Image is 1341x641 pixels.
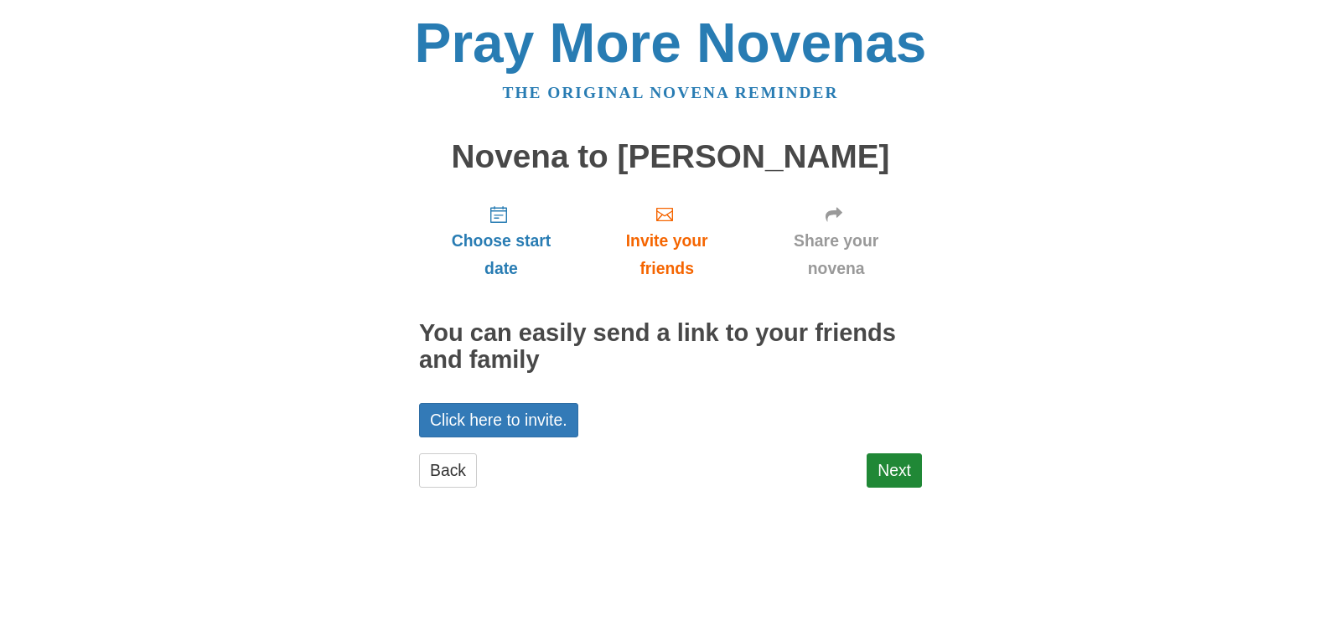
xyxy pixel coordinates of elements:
h1: Novena to [PERSON_NAME] [419,139,922,175]
span: Invite your friends [600,227,733,282]
a: Click here to invite. [419,403,578,437]
span: Choose start date [436,227,567,282]
a: Next [867,453,922,488]
a: Pray More Novenas [415,12,927,74]
a: The original novena reminder [503,84,839,101]
a: Invite your friends [583,191,750,291]
span: Share your novena [767,227,905,282]
h2: You can easily send a link to your friends and family [419,320,922,374]
a: Share your novena [750,191,922,291]
a: Back [419,453,477,488]
a: Choose start date [419,191,583,291]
